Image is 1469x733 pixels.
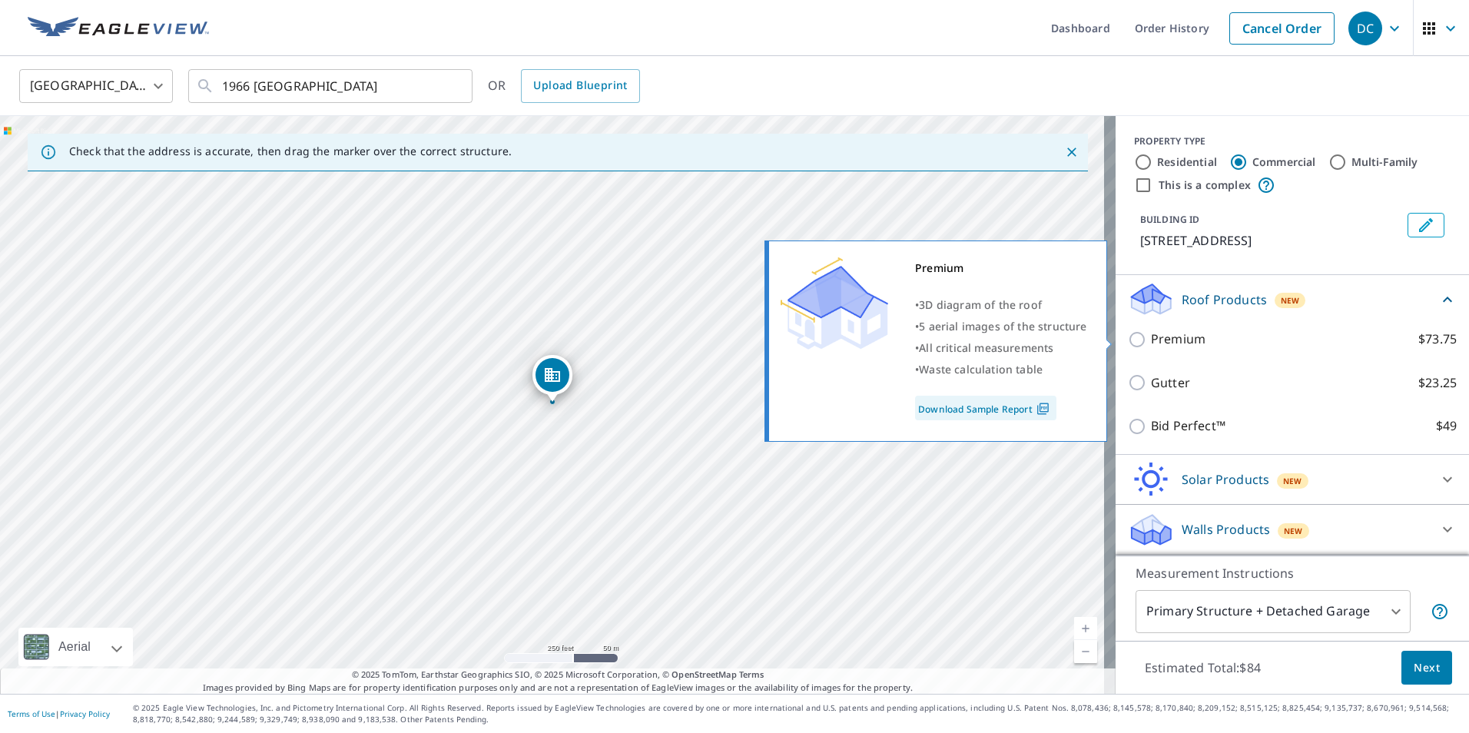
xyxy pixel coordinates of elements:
div: Aerial [54,628,95,666]
p: Gutter [1151,373,1190,393]
div: • [915,359,1087,380]
p: Roof Products [1182,290,1267,309]
p: Solar Products [1182,470,1269,489]
p: $49 [1436,416,1457,436]
a: Terms [739,668,764,680]
span: Waste calculation table [919,362,1043,376]
span: 3D diagram of the roof [919,297,1042,312]
input: Search by address or latitude-longitude [222,65,441,108]
a: Terms of Use [8,708,55,719]
span: 5 aerial images of the structure [919,319,1086,333]
span: New [1283,475,1302,487]
span: New [1281,294,1300,307]
span: New [1284,525,1303,537]
button: Close [1062,142,1082,162]
div: [GEOGRAPHIC_DATA] [19,65,173,108]
img: Pdf Icon [1033,402,1053,416]
p: Walls Products [1182,520,1270,539]
div: Walls ProductsNew [1128,511,1457,548]
p: Estimated Total: $84 [1132,651,1273,685]
p: | [8,709,110,718]
p: [STREET_ADDRESS] [1140,231,1401,250]
a: OpenStreetMap [671,668,736,680]
div: Solar ProductsNew [1128,461,1457,498]
p: Premium [1151,330,1205,349]
div: Aerial [18,628,133,666]
span: Your report will include the primary structure and a detached garage if one exists. [1431,602,1449,621]
label: Multi-Family [1351,154,1418,170]
p: Bid Perfect™ [1151,416,1225,436]
img: EV Logo [28,17,209,40]
span: © 2025 TomTom, Earthstar Geographics SIO, © 2025 Microsoft Corporation, © [352,668,764,682]
p: $23.25 [1418,373,1457,393]
div: • [915,337,1087,359]
label: Residential [1157,154,1217,170]
a: Current Level 17, Zoom Out [1074,640,1097,663]
div: • [915,294,1087,316]
p: © 2025 Eagle View Technologies, Inc. and Pictometry International Corp. All Rights Reserved. Repo... [133,702,1461,725]
div: • [915,316,1087,337]
img: Premium [781,257,888,350]
div: OR [488,69,640,103]
button: Next [1401,651,1452,685]
div: Primary Structure + Detached Garage [1136,590,1411,633]
span: Upload Blueprint [533,76,627,95]
div: DC [1348,12,1382,45]
p: Measurement Instructions [1136,564,1449,582]
div: Roof ProductsNew [1128,281,1457,317]
div: Dropped pin, building 1, Commercial property, 1966 QUEEN ST E TORONTO ON M4L1H8 [532,355,572,403]
div: Premium [915,257,1087,279]
label: Commercial [1252,154,1316,170]
p: Check that the address is accurate, then drag the marker over the correct structure. [69,144,512,158]
p: $73.75 [1418,330,1457,349]
a: Current Level 17, Zoom In [1074,617,1097,640]
button: Edit building 1 [1408,213,1444,237]
span: All critical measurements [919,340,1053,355]
a: Download Sample Report [915,396,1056,420]
a: Privacy Policy [60,708,110,719]
div: PROPERTY TYPE [1134,134,1451,148]
p: BUILDING ID [1140,213,1199,226]
label: This is a complex [1159,177,1251,193]
a: Cancel Order [1229,12,1335,45]
a: Upload Blueprint [521,69,639,103]
span: Next [1414,658,1440,678]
